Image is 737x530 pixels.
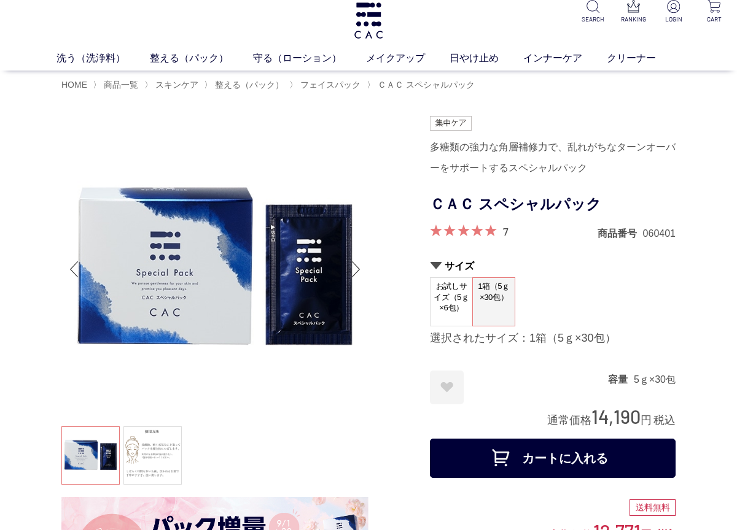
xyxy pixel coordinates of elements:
[630,499,676,517] div: 送料無料
[430,116,472,131] img: 集中ケア
[153,80,198,90] a: スキンケア
[215,80,284,90] span: 整える（パック）
[523,51,607,66] a: インナーケア
[213,80,284,90] a: 整える（パック）
[289,79,364,91] li: 〉
[607,51,680,66] a: クリーナー
[431,278,472,317] span: お試しサイズ（5ｇ×6包）
[104,80,138,90] span: 商品一覧
[430,137,676,179] div: 多糖類の強力な角層補修力で、乱れがちなターンオーバーをサポートするスペシャルパック
[298,80,361,90] a: フェイスパック
[367,79,478,91] li: 〉
[155,80,198,90] span: スキンケア
[375,80,475,90] a: ＣＡＣ スペシャルパック
[378,80,475,90] span: ＣＡＣ スペシャルパック
[661,15,687,24] p: LOGIN
[430,371,464,404] a: お気に入りに登録する
[450,51,523,66] a: 日やけ止め
[101,80,138,90] a: 商品一覧
[634,373,676,386] dd: 5ｇ×30包
[643,227,676,240] dd: 060401
[61,245,86,294] div: Previous slide
[430,259,676,272] h2: サイズ
[653,414,676,426] span: 税込
[430,331,676,346] div: 選択されたサイズ：1箱（5ｇ×30包）
[61,80,87,90] a: HOME
[57,51,150,66] a: 洗う（洗浄料）
[204,79,287,91] li: 〉
[580,15,606,24] p: SEARCH
[641,414,652,426] span: 円
[353,2,384,39] img: logo
[503,225,509,238] a: 7
[701,15,727,24] p: CART
[430,191,676,218] h1: ＣＡＣ スペシャルパック
[144,79,201,91] li: 〉
[608,373,634,386] dt: 容量
[300,80,361,90] span: フェイスパック
[620,15,646,24] p: RANKING
[253,51,366,66] a: 守る（ローション）
[598,227,643,240] dt: 商品番号
[591,405,641,428] span: 14,190
[366,51,450,66] a: メイクアップ
[547,414,591,426] span: 通常価格
[150,51,253,66] a: 整える（パック）
[61,116,368,423] img: ＣＡＣ スペシャルパック 1箱（5ｇ×30包）
[344,245,368,294] div: Next slide
[473,278,515,313] span: 1箱（5ｇ×30包）
[93,79,141,91] li: 〉
[430,439,676,478] button: カートに入れる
